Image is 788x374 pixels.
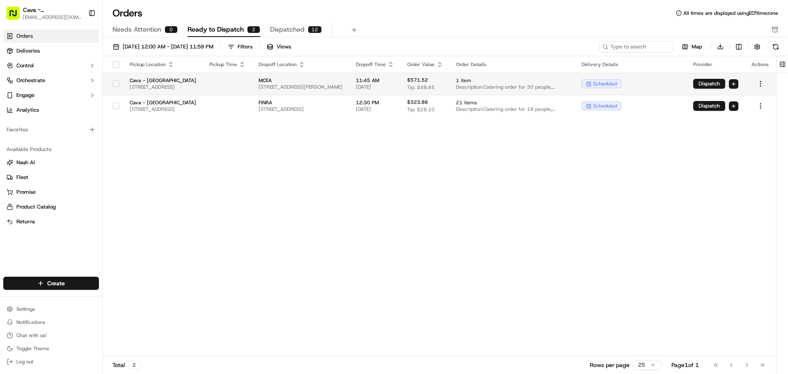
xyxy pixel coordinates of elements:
span: [STREET_ADDRESS] [130,84,196,90]
img: 1736555255976-a54dd68f-1ca7-489b-9aae-adbdc363a1c4 [16,150,23,156]
span: Deliveries [16,47,40,55]
span: [PERSON_NAME] [25,149,66,156]
div: Available Products [3,143,99,156]
span: 11:45 AM [356,77,394,84]
span: Pylon [82,204,99,210]
div: Dropoff Time [356,61,394,68]
button: Orchestrate [3,74,99,87]
input: Type to search [599,41,673,53]
span: Orchestrate [16,77,45,84]
span: Cava - [GEOGRAPHIC_DATA] [130,77,196,84]
span: scheduled [593,80,617,87]
p: Rows per page [590,361,630,369]
span: Returns [16,218,35,225]
span: [DATE] [94,127,110,134]
button: See all [127,105,149,115]
button: Toggle Theme [3,343,99,354]
span: Map [692,43,702,50]
span: Chat with us! [16,332,46,339]
button: Fleet [3,171,99,184]
div: Actions [751,61,770,68]
button: Dispatch [693,101,725,111]
a: 💻API Documentation [66,180,135,195]
span: Cava - [GEOGRAPHIC_DATA] [130,99,196,106]
button: Views [263,41,295,53]
p: Welcome 👋 [8,33,149,46]
img: 8571987876998_91fb9ceb93ad5c398215_72.jpg [17,78,32,93]
div: 📗 [8,184,15,191]
div: Filters [238,43,252,50]
span: API Documentation [78,184,132,192]
span: Description: Catering order for 18 people, including grilled chicken and vegetables, roasted vege... [456,106,568,112]
span: [DATE] [356,84,394,90]
div: 2 [128,360,140,369]
button: Cava - [GEOGRAPHIC_DATA] [23,6,82,14]
span: • [89,127,92,134]
div: Pickup Location [130,61,196,68]
button: Notifications [3,317,99,328]
a: Deliveries [3,44,99,57]
span: Settings [16,306,35,312]
span: [STREET_ADDRESS] [259,106,343,112]
img: Nash [8,8,25,25]
span: Promise [16,188,36,196]
button: Create [3,277,99,290]
img: Wisdom Oko [8,119,21,135]
button: Engage [3,89,99,102]
button: Chat with us! [3,330,99,341]
span: [DATE] [73,149,89,156]
span: Engage [16,92,34,99]
a: Nash AI [7,159,96,166]
span: [DATE] 12:00 AM - [DATE] 11:59 PM [123,43,213,50]
button: Map [676,42,708,52]
span: Log out [16,358,33,365]
div: Provider [693,61,738,68]
button: Log out [3,356,99,367]
span: Knowledge Base [16,184,63,192]
button: [EMAIL_ADDRESS][DOMAIN_NAME] [23,14,82,21]
span: Toggle Theme [16,345,49,352]
span: Fleet [16,174,28,181]
div: Past conversations [8,107,55,113]
a: Orders [3,30,99,43]
span: $571.52 [407,77,428,83]
span: Ready to Dispatch [188,25,244,34]
div: Total [112,360,140,369]
input: Got a question? Start typing here... [21,53,148,62]
span: Wisdom [PERSON_NAME] [25,127,87,134]
button: Filters [224,41,256,53]
span: All times are displayed using EDT timezone [683,10,778,16]
a: Returns [7,218,96,225]
div: Delivery Details [582,61,680,68]
button: Nash AI [3,156,99,169]
span: Tip: $49.45 [407,84,435,91]
button: Start new chat [140,81,149,91]
img: Grace Nketiah [8,142,21,155]
span: [STREET_ADDRESS][PERSON_NAME] [259,84,343,90]
div: 2 [247,26,260,33]
div: Favorites [3,123,99,136]
span: [DATE] [356,106,394,112]
span: Create [47,279,65,287]
a: Promise [7,188,96,196]
a: 📗Knowledge Base [5,180,66,195]
span: Needs Attention [112,25,161,34]
h1: Orders [112,7,142,20]
img: 1736555255976-a54dd68f-1ca7-489b-9aae-adbdc363a1c4 [8,78,23,93]
img: 1736555255976-a54dd68f-1ca7-489b-9aae-adbdc363a1c4 [16,128,23,134]
button: Cava - [GEOGRAPHIC_DATA][EMAIL_ADDRESS][DOMAIN_NAME] [3,3,85,23]
button: Control [3,59,99,72]
span: 1 item [456,77,568,84]
span: MCEA [259,77,343,84]
span: Analytics [16,106,39,114]
span: Description: Catering order for 30 people, including 2 Pita Packs with various chicken, steak, an... [456,84,568,90]
span: Dispatched [270,25,305,34]
span: Tip: $28.10 [407,106,435,113]
a: Powered byPylon [58,203,99,210]
div: Dropoff Location [259,61,343,68]
span: scheduled [593,103,617,109]
span: Nash AI [16,159,35,166]
button: Product Catalog [3,200,99,213]
a: Product Catalog [7,203,96,211]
